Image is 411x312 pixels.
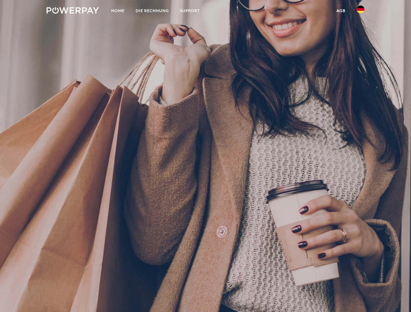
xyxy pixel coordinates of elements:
[357,6,364,13] img: de
[106,5,130,17] a: Home
[174,5,205,17] a: SUPPORT
[130,5,174,17] a: DIE RECHNUNG
[47,7,99,14] img: logo-powerpay-white.svg
[331,5,351,17] a: agb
